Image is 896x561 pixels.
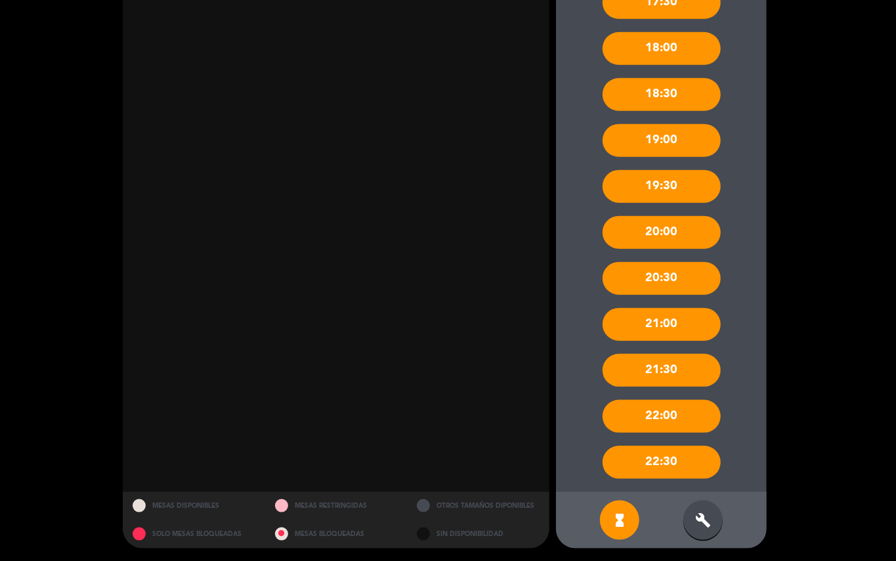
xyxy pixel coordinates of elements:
[603,216,721,249] div: 20:00
[603,124,721,157] div: 19:00
[612,512,628,528] i: hourglass_full
[603,400,721,433] div: 22:00
[407,520,549,549] div: SIN DISPONIBILIDAD
[407,492,549,520] div: OTROS TAMAÑOS DIPONIBLES
[265,520,408,549] div: MESAS BLOQUEADAS
[603,446,721,479] div: 22:30
[603,354,721,387] div: 21:30
[603,308,721,341] div: 21:00
[265,492,408,520] div: MESAS RESTRINGIDAS
[603,262,721,295] div: 20:30
[603,170,721,203] div: 19:30
[123,520,265,549] div: SOLO MESAS BLOQUEADAS
[695,512,711,528] i: build
[603,32,721,65] div: 18:00
[123,492,265,520] div: MESAS DISPONIBLES
[603,78,721,111] div: 18:30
